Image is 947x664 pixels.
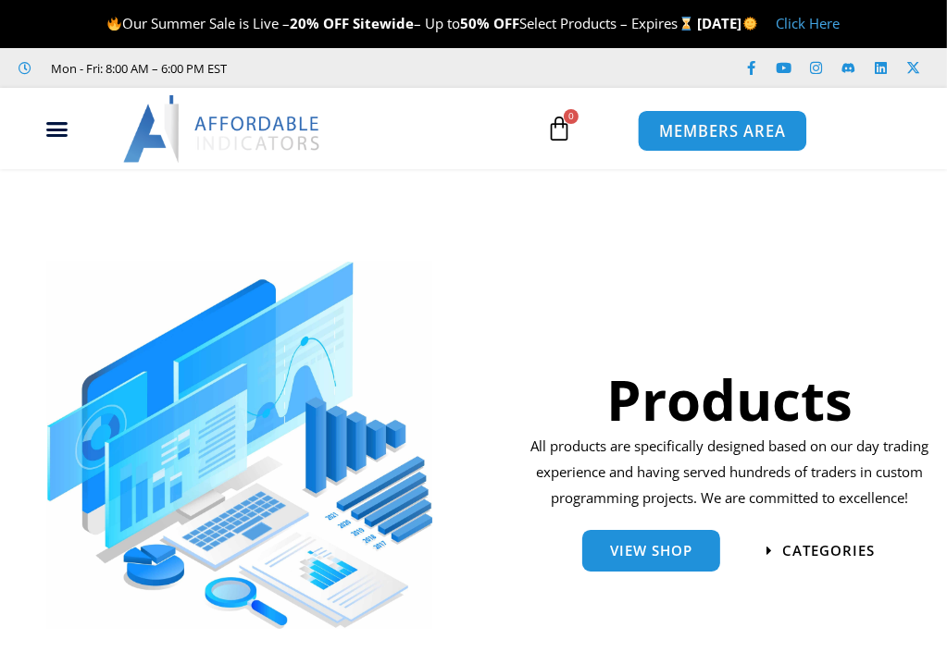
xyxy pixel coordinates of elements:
img: ProductsSection scaled | Affordable Indicators – NinjaTrader [47,262,432,629]
p: All products are specifically designed based on our day trading experience and having served hund... [526,434,933,511]
img: LogoAI | Affordable Indicators – NinjaTrader [123,95,322,162]
img: 🌞 [743,17,757,31]
a: MEMBERS AREA [638,110,807,152]
span: View Shop [610,544,692,558]
strong: Sitewide [353,14,414,32]
a: View Shop [582,530,720,572]
div: Menu Toggle [10,112,104,147]
span: MEMBERS AREA [659,124,786,140]
strong: 20% OFF [290,14,349,32]
a: categories [766,544,875,558]
img: ⌛ [679,17,693,31]
h1: Products [526,361,933,438]
img: 🔥 [107,17,121,31]
span: Mon - Fri: 8:00 AM – 6:00 PM EST [47,57,228,80]
a: Click Here [777,14,841,32]
iframe: Customer reviews powered by Trustpilot [242,59,519,78]
span: categories [782,544,875,558]
span: Our Summer Sale is Live – – Up to Select Products – Expires [106,14,697,32]
span: 0 [564,109,579,124]
strong: [DATE] [698,14,758,32]
strong: 50% OFF [460,14,519,32]
a: 0 [518,102,600,155]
